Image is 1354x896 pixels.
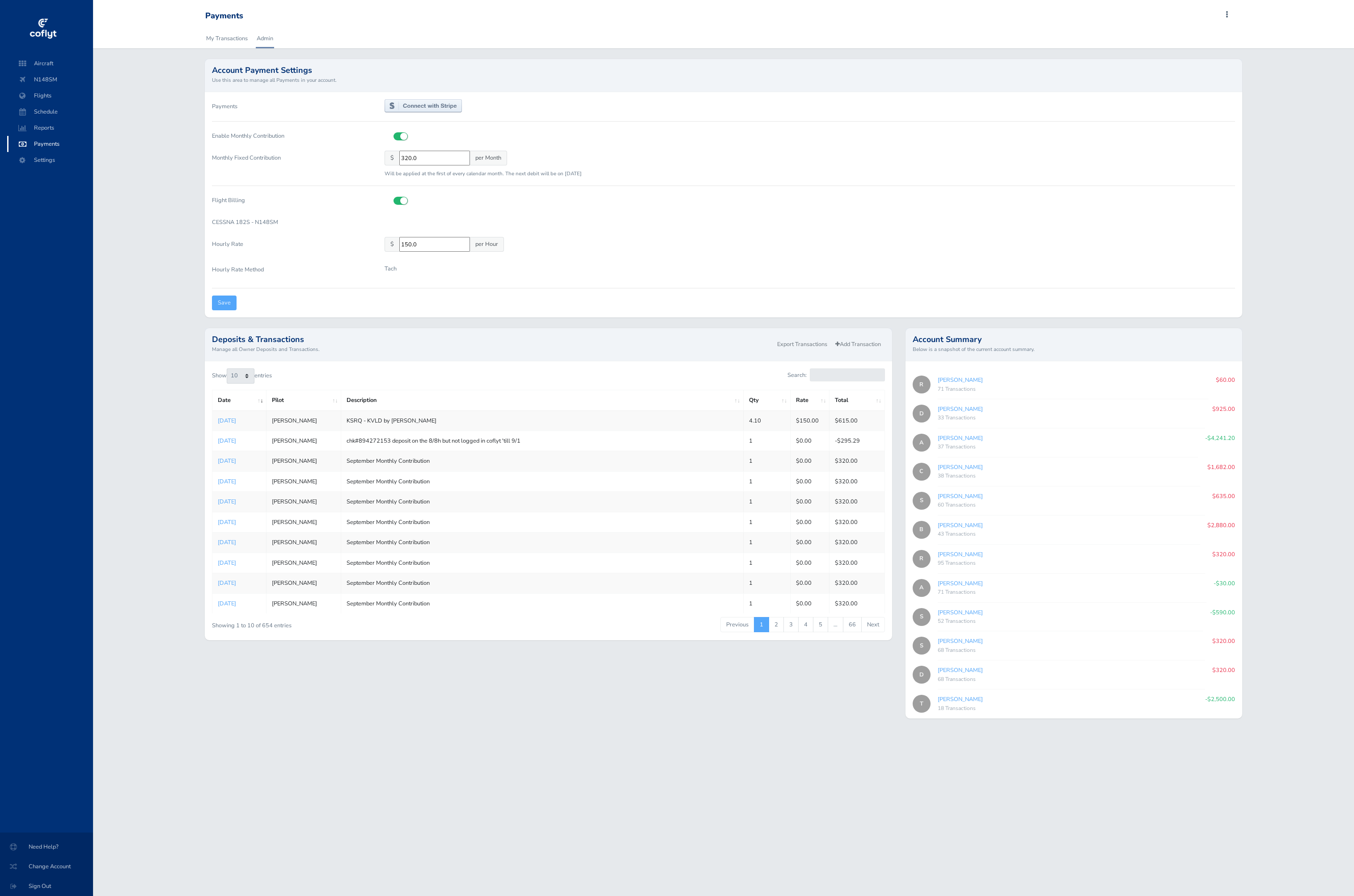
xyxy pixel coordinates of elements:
label: Search: [787,368,884,381]
td: [PERSON_NAME] [267,533,341,553]
td: [PERSON_NAME] [267,573,341,593]
td: $150.00 [790,410,829,431]
p: $1,682.00 [1207,463,1235,472]
a: 1 [754,617,769,632]
p: $320.00 [1212,550,1235,559]
span: Sign Out [11,878,82,894]
td: $0.00 [790,471,829,491]
td: [PERSON_NAME] [267,553,341,573]
label: Hourly Rate [205,237,378,255]
td: [PERSON_NAME] [267,471,341,491]
div: 33 Transactions [938,414,1205,423]
td: $0.00 [790,431,829,451]
td: September Monthly Contribution [341,553,743,573]
span: A [913,579,931,597]
p: -$30.00 [1214,579,1235,588]
th: Date: activate to sort column ascending [212,390,267,410]
p: -$2,500.00 [1205,695,1235,704]
select: Showentries [227,368,254,384]
small: Use this area to manage all Payments in your account. [212,76,1235,84]
a: [PERSON_NAME] [938,695,983,703]
a: 5 [813,617,828,632]
a: [DATE] [218,538,236,546]
td: $320.00 [829,553,884,573]
a: [PERSON_NAME] [938,579,983,587]
input: Save [212,296,237,310]
div: 68 Transactions [938,646,1205,655]
label: Payments [212,99,237,114]
td: September Monthly Contribution [341,451,743,471]
td: $0.00 [790,533,829,553]
a: [PERSON_NAME] [938,405,983,413]
span: Change Account [11,858,82,875]
span: R [913,376,931,393]
div: 38 Transactions [938,472,1200,481]
a: [PERSON_NAME] [938,376,983,384]
span: Reports [16,120,84,136]
a: [DATE] [218,498,236,506]
td: September Monthly Contribution [341,573,743,593]
a: 66 [843,617,862,632]
span: B [913,521,931,539]
td: September Monthly Contribution [341,492,743,512]
td: [PERSON_NAME] [267,512,341,532]
p: $635.00 [1212,492,1235,501]
td: chk#894272153 deposit on the 8/8h but not logged in coflyt 'till 9/1 [341,431,743,451]
p: $925.00 [1212,405,1235,414]
span: $ [385,237,400,252]
th: Qty: activate to sort column ascending [743,390,790,410]
span: Need Help? [11,839,82,855]
div: 37 Transactions [938,443,1198,452]
td: September Monthly Contribution [341,471,743,491]
td: [PERSON_NAME] [267,492,341,512]
span: S [913,492,931,510]
div: 43 Transactions [938,530,1200,539]
span: D [913,405,931,423]
a: [PERSON_NAME] [938,609,983,617]
td: $320.00 [829,533,884,553]
span: D [913,666,931,684]
a: [DATE] [218,437,236,445]
td: $0.00 [790,553,829,573]
div: 52 Transactions [938,617,1203,626]
label: Hourly Rate Method [205,262,378,280]
td: KSRQ - KVLD by [PERSON_NAME] [341,410,743,431]
span: Schedule [16,104,84,120]
small: Will be applied at the first of every calendar month. The next debit will be on [DATE] [385,170,582,177]
td: [PERSON_NAME] [267,431,341,451]
input: Search: [810,368,885,381]
span: N148SM [16,72,84,88]
p: $320.00 [1212,666,1235,675]
span: R [913,550,931,568]
img: stripe-connect-c255eb9ebfc5316c8b257b833e9128a69e6f0df0262c56b5df0f3f4dcfbe27cf.png [385,99,462,113]
p: -$590.00 [1210,608,1235,617]
td: 1 [743,431,790,451]
td: $615.00 [829,410,884,431]
a: My Transactions [205,29,249,48]
td: $320.00 [829,593,884,613]
h2: Deposits & Transactions [212,335,773,343]
a: 4 [798,617,813,632]
p: Tach [385,264,397,273]
span: per Hour [470,237,504,252]
span: S [913,608,931,626]
td: -$295.29 [829,431,884,451]
div: 71 Transactions [938,588,1206,597]
a: [DATE] [218,417,236,425]
span: per Month [470,151,507,165]
a: [DATE] [218,600,236,608]
a: Admin [256,29,274,48]
div: 60 Transactions [938,501,1205,510]
td: 1 [743,492,790,512]
td: 1 [743,471,790,491]
td: $320.00 [829,451,884,471]
label: Flight Billing [205,193,378,208]
a: [PERSON_NAME] [938,666,983,674]
a: 2 [769,617,784,632]
span: C [913,463,931,481]
span: Payments [16,136,84,152]
div: 68 Transactions [938,675,1205,684]
td: $0.00 [790,512,829,532]
span: Aircraft [16,55,84,72]
td: $0.00 [790,593,829,613]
